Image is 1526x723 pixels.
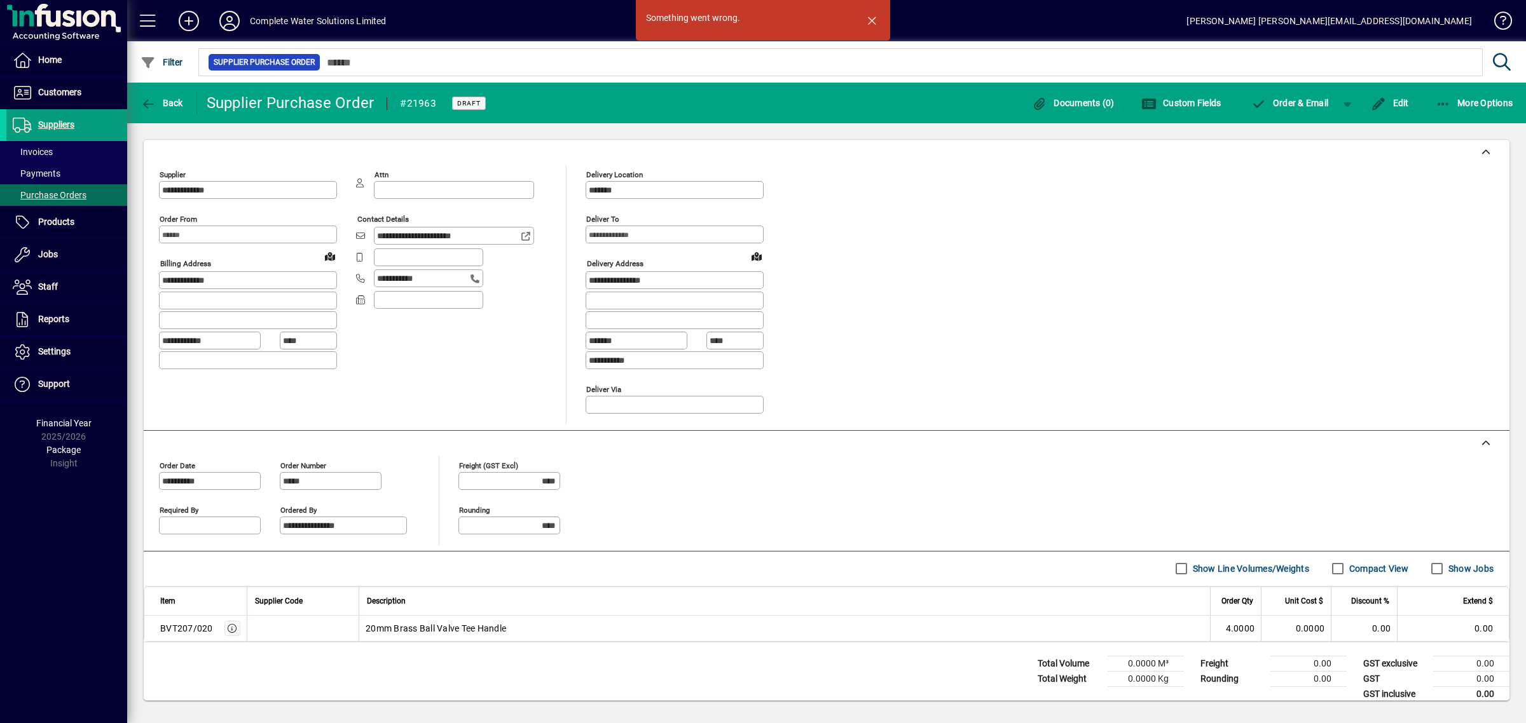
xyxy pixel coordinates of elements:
mat-label: Order from [160,215,197,224]
td: GST [1357,671,1433,686]
span: Invoices [13,147,53,157]
td: 0.0000 Kg [1108,671,1184,686]
span: Purchase Orders [13,190,86,200]
span: Description [367,594,406,608]
td: 0.0000 [1261,616,1331,641]
mat-label: Deliver via [586,384,621,393]
span: Item [160,594,175,608]
a: Knowledge Base [1485,3,1510,44]
span: Draft [457,99,481,107]
a: Staff [6,271,127,303]
span: 20mm Brass Ball Valve Tee Handle [366,622,506,635]
div: [PERSON_NAME] [PERSON_NAME][EMAIL_ADDRESS][DOMAIN_NAME] [1186,11,1472,31]
span: Jobs [38,249,58,259]
mat-label: Order number [280,461,326,470]
td: 4.0000 [1210,616,1261,641]
a: Support [6,368,127,400]
span: Order Qty [1221,594,1253,608]
span: Discount % [1351,594,1389,608]
span: Unit Cost $ [1285,594,1323,608]
mat-label: Delivery Location [586,170,643,179]
a: Purchase Orders [6,184,127,206]
td: 0.00 [1270,671,1347,686]
a: Reports [6,304,127,335]
span: Customers [38,87,81,97]
button: Back [137,91,186,114]
td: 0.00 [1331,616,1397,641]
td: Total Volume [1031,656,1108,671]
span: Reports [38,314,69,324]
label: Show Jobs [1446,562,1494,575]
mat-label: Order date [160,461,195,470]
span: Custom Fields [1141,98,1221,108]
mat-label: Rounding [459,505,490,514]
td: 0.00 [1433,671,1509,686]
a: Home [6,44,127,76]
span: Home [38,55,62,65]
button: Order & Email [1244,91,1335,114]
label: Compact View [1347,562,1408,575]
span: Staff [38,281,58,292]
span: Back [141,98,183,108]
a: Payments [6,163,127,184]
div: Supplier Purchase Order [207,93,375,113]
button: Profile [209,10,250,32]
span: Edit [1371,98,1409,108]
span: Supplier Purchase Order [214,56,315,69]
span: Extend $ [1463,594,1493,608]
mat-label: Freight (GST excl) [459,461,518,470]
button: More Options [1433,91,1516,114]
span: Settings [38,346,71,356]
button: Add [168,10,209,32]
button: Filter [137,51,186,74]
span: More Options [1436,98,1513,108]
span: Suppliers [38,119,74,130]
mat-label: Ordered by [280,505,317,514]
span: Order & Email [1251,98,1328,108]
span: Documents (0) [1032,98,1115,108]
span: Package [46,445,81,455]
a: Products [6,206,127,238]
span: Filter [141,57,183,67]
span: Support [38,379,70,389]
span: Supplier Code [255,594,303,608]
mat-label: Deliver To [586,215,619,224]
div: Complete Water Solutions Limited [250,11,387,31]
a: Customers [6,77,127,109]
td: 0.00 [1433,656,1509,671]
mat-label: Supplier [160,170,186,179]
span: Payments [13,168,60,179]
td: Rounding [1194,671,1270,686]
a: View on map [320,246,340,266]
td: 0.0000 M³ [1108,656,1184,671]
td: 0.00 [1433,686,1509,702]
td: 0.00 [1270,656,1347,671]
button: Edit [1368,91,1412,114]
button: Documents (0) [1029,91,1118,114]
td: Freight [1194,656,1270,671]
mat-label: Attn [375,170,388,179]
td: Total Weight [1031,671,1108,686]
div: #21963 [400,93,436,114]
a: Jobs [6,239,127,271]
a: Settings [6,336,127,368]
td: 0.00 [1397,616,1509,641]
label: Show Line Volumes/Weights [1190,562,1309,575]
div: BVT207/020 [160,622,213,635]
td: GST inclusive [1357,686,1433,702]
td: GST exclusive [1357,656,1433,671]
span: Financial Year [36,418,92,428]
app-page-header-button: Back [127,91,197,114]
a: View on map [746,246,767,266]
a: Invoices [6,141,127,163]
button: Custom Fields [1138,91,1225,114]
span: Products [38,217,74,227]
mat-label: Required by [160,505,198,514]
